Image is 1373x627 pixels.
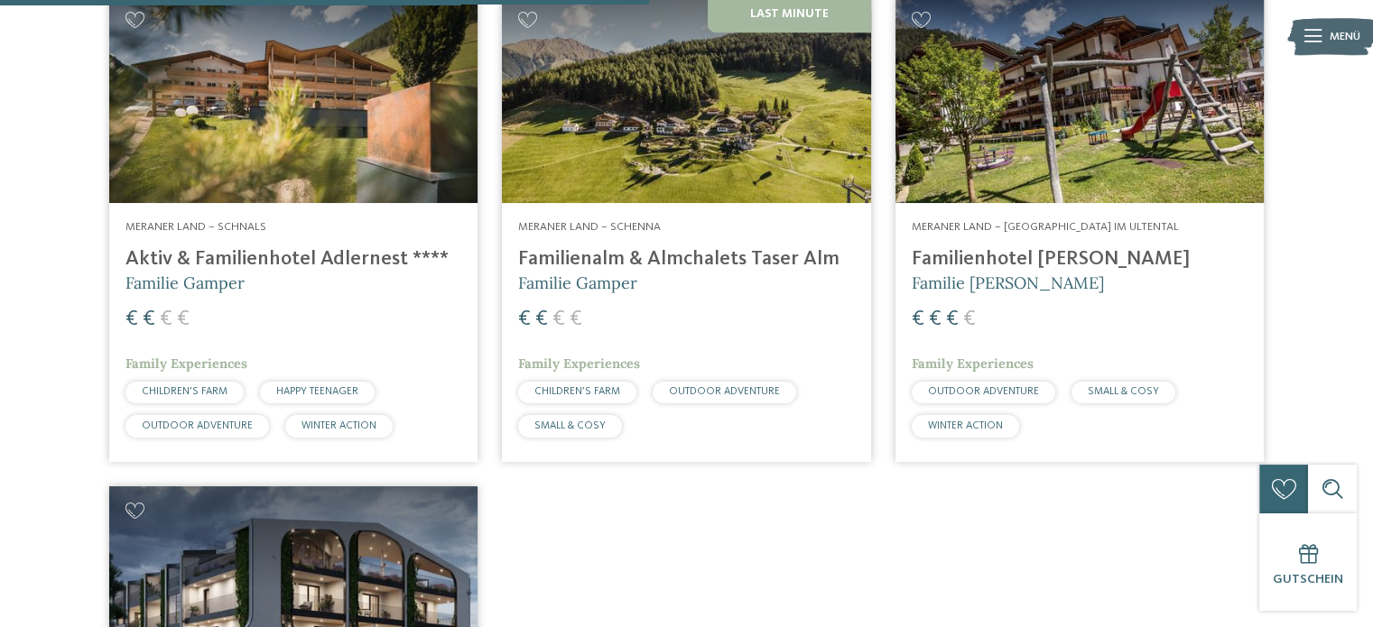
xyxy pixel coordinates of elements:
span: Family Experiences [518,355,640,372]
span: € [177,309,190,330]
h4: Familienalm & Almchalets Taser Alm [518,247,854,272]
span: OUTDOOR ADVENTURE [142,420,253,431]
span: Gutschein [1273,573,1343,586]
span: Meraner Land – Schnals [125,221,266,233]
span: € [160,309,172,330]
span: € [912,309,924,330]
span: SMALL & COSY [534,420,606,431]
span: € [518,309,531,330]
span: HAPPY TEENAGER [276,386,358,397]
span: Meraner Land – Schenna [518,221,661,233]
span: Family Experiences [912,355,1034,372]
span: € [143,309,155,330]
span: € [125,309,138,330]
span: Familie Gamper [518,272,637,293]
span: CHILDREN’S FARM [534,386,620,397]
span: WINTER ACTION [302,420,376,431]
h4: Familienhotel [PERSON_NAME] [912,247,1248,272]
span: Familie Gamper [125,272,245,293]
a: Gutschein [1259,513,1357,611]
span: € [946,309,959,330]
span: WINTER ACTION [928,420,1003,431]
h4: Aktiv & Familienhotel Adlernest **** [125,247,461,272]
span: SMALL & COSY [1088,386,1159,397]
span: OUTDOOR ADVENTURE [669,386,780,397]
span: € [929,309,942,330]
span: Meraner Land – [GEOGRAPHIC_DATA] im Ultental [912,221,1179,233]
span: € [963,309,976,330]
span: Family Experiences [125,355,247,372]
span: € [535,309,548,330]
span: Familie [PERSON_NAME] [912,272,1104,293]
span: € [552,309,565,330]
span: CHILDREN’S FARM [142,386,227,397]
span: OUTDOOR ADVENTURE [928,386,1039,397]
span: € [570,309,582,330]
